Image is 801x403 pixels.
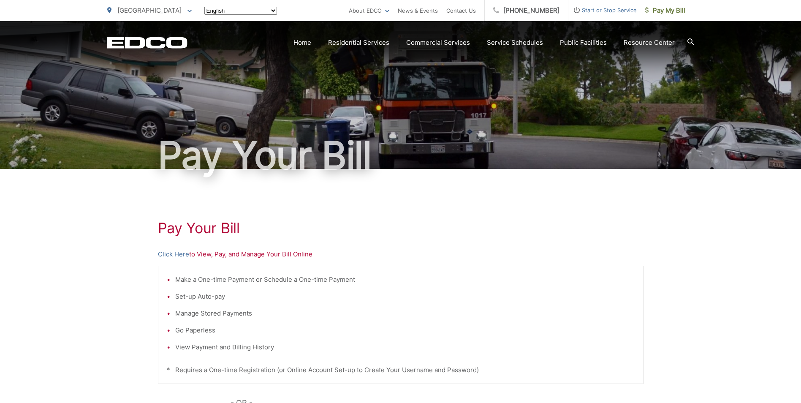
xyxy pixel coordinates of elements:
[328,38,389,48] a: Residential Services
[175,275,635,285] li: Make a One-time Payment or Schedule a One-time Payment
[175,325,635,335] li: Go Paperless
[349,5,389,16] a: About EDCO
[204,7,277,15] select: Select a language
[107,37,187,49] a: EDCD logo. Return to the homepage.
[406,38,470,48] a: Commercial Services
[175,291,635,302] li: Set-up Auto-pay
[158,249,644,259] p: to View, Pay, and Manage Your Bill Online
[175,342,635,352] li: View Payment and Billing History
[487,38,543,48] a: Service Schedules
[158,220,644,237] h1: Pay Your Bill
[158,249,189,259] a: Click Here
[107,134,694,177] h1: Pay Your Bill
[560,38,607,48] a: Public Facilities
[624,38,675,48] a: Resource Center
[645,5,685,16] span: Pay My Bill
[446,5,476,16] a: Contact Us
[398,5,438,16] a: News & Events
[117,6,182,14] span: [GEOGRAPHIC_DATA]
[167,365,635,375] p: * Requires a One-time Registration (or Online Account Set-up to Create Your Username and Password)
[293,38,311,48] a: Home
[175,308,635,319] li: Manage Stored Payments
